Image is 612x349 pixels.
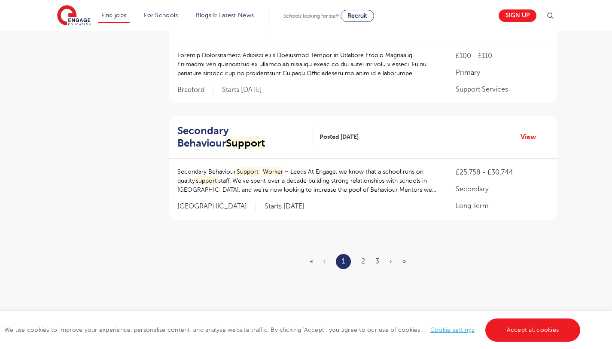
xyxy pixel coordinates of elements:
span: Bradford [177,86,213,95]
a: 2 [361,257,365,265]
h2: Secondary Behaviour [177,125,306,150]
span: ‹ [323,257,326,265]
span: « [310,257,313,265]
p: £100 - £110 [456,51,548,61]
mark: Support [226,137,265,149]
p: Secondary [456,184,548,194]
p: Secondary Behaviour – Leeds At Engage, we know that a school runs on quality staff. We’ve spent o... [177,167,439,194]
a: 1 [342,256,345,267]
a: Sign up [499,9,536,22]
p: Starts [DATE] [265,202,304,211]
p: Primary [456,67,548,78]
a: Secondary BehaviourSupport [177,125,313,150]
span: [GEOGRAPHIC_DATA] [177,202,256,211]
img: Engage Education [57,5,91,27]
p: £25,758 - £30,744 [456,167,548,178]
span: Schools looking for staff [283,13,339,19]
a: Recruit [341,10,374,22]
a: Next [390,257,392,265]
a: 3 [375,257,379,265]
p: Loremip Dolorsitametc Adipisci eli s Doeiusmod Tempor in Utlabore Etdolo Magnaaliq Enimadmi ven q... [177,51,439,78]
a: Find jobs [101,12,127,18]
p: Long Term [456,201,548,211]
span: We use cookies to improve your experience, personalise content, and analyse website traffic. By c... [4,327,582,333]
a: Cookie settings [430,327,475,333]
span: Posted [DATE] [320,132,359,141]
a: Accept all cookies [485,318,581,342]
a: View [521,132,542,143]
mark: Worker [262,167,284,176]
p: Support Services [456,84,548,95]
span: Recruit [347,12,367,19]
a: Last [402,257,406,265]
mark: support [195,176,219,185]
mark: Support [236,167,260,176]
a: For Schools [144,12,178,18]
a: Blogs & Latest News [196,12,254,18]
p: Starts [DATE] [222,86,262,95]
